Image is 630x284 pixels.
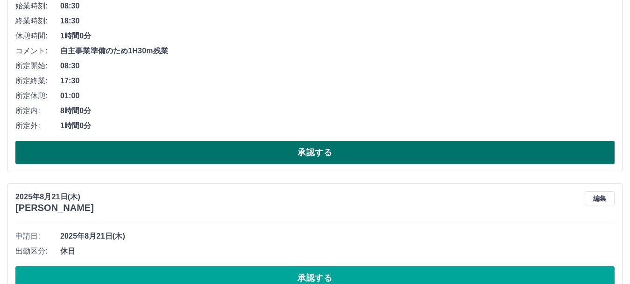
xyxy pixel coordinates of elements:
[60,45,615,57] span: 自主事業準備のため1H30m残業
[60,246,615,257] span: 休日
[585,191,615,205] button: 編集
[15,105,60,117] span: 所定内:
[60,15,615,27] span: 18:30
[15,191,94,203] p: 2025年8月21日(木)
[60,75,615,87] span: 17:30
[15,30,60,42] span: 休憩時間:
[15,141,615,164] button: 承認する
[15,0,60,12] span: 始業時刻:
[60,90,615,102] span: 01:00
[60,60,615,72] span: 08:30
[60,231,615,242] span: 2025年8月21日(木)
[15,246,60,257] span: 出勤区分:
[15,15,60,27] span: 終業時刻:
[60,120,615,131] span: 1時間0分
[15,231,60,242] span: 申請日:
[60,0,615,12] span: 08:30
[60,30,615,42] span: 1時間0分
[60,105,615,117] span: 8時間0分
[15,75,60,87] span: 所定終業:
[15,203,94,213] h3: [PERSON_NAME]
[15,120,60,131] span: 所定外:
[15,90,60,102] span: 所定休憩:
[15,60,60,72] span: 所定開始:
[15,45,60,57] span: コメント:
